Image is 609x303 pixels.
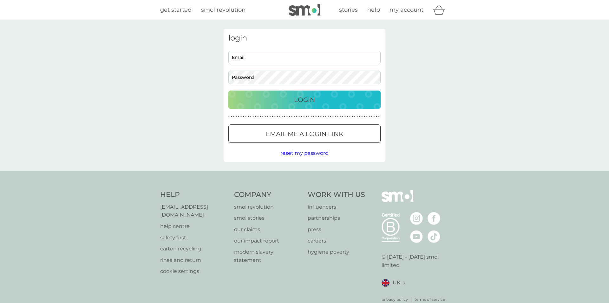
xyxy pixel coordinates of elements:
p: ● [282,115,283,118]
p: © [DATE] - [DATE] smol limited [382,253,449,269]
p: ● [248,115,249,118]
p: ● [374,115,375,118]
img: visit the smol Instagram page [410,212,423,225]
p: ● [270,115,271,118]
h3: login [228,34,381,43]
h4: Company [234,190,302,200]
p: ● [357,115,358,118]
p: ● [320,115,322,118]
span: help [367,6,380,13]
p: ● [340,115,341,118]
a: carton recycling [160,245,228,253]
a: our impact report [234,237,302,245]
p: ● [296,115,298,118]
p: ● [272,115,273,118]
a: influencers [308,203,365,211]
p: ● [313,115,314,118]
p: ● [267,115,268,118]
img: smol [382,190,413,211]
p: ● [233,115,234,118]
div: basket [433,3,449,16]
a: get started [160,5,192,15]
p: ● [354,115,356,118]
a: safety first [160,234,228,242]
span: stories [339,6,358,13]
button: reset my password [280,149,329,157]
p: ● [306,115,307,118]
a: smol stories [234,214,302,222]
p: ● [243,115,244,118]
button: Login [228,91,381,109]
p: ● [284,115,285,118]
p: ● [277,115,278,118]
p: ● [316,115,317,118]
p: Login [294,95,315,105]
span: reset my password [280,150,329,156]
a: my account [390,5,423,15]
p: ● [364,115,365,118]
a: help [367,5,380,15]
p: terms of service [415,296,445,302]
p: ● [228,115,230,118]
p: press [308,225,365,234]
a: rinse and return [160,256,228,264]
span: UK [393,279,400,287]
a: help centre [160,222,228,230]
p: ● [323,115,324,118]
p: ● [262,115,264,118]
p: ● [294,115,295,118]
p: ● [371,115,372,118]
p: ● [366,115,368,118]
p: ● [318,115,319,118]
a: privacy policy [382,296,408,302]
p: ● [337,115,338,118]
p: ● [250,115,252,118]
p: modern slavery statement [234,248,302,264]
a: stories [339,5,358,15]
p: ● [342,115,343,118]
p: ● [236,115,237,118]
p: ● [279,115,280,118]
img: visit the smol Youtube page [410,230,423,243]
a: hygiene poverty [308,248,365,256]
span: my account [390,6,423,13]
p: ● [301,115,302,118]
p: ● [325,115,326,118]
p: ● [369,115,370,118]
a: smol revolution [234,203,302,211]
p: ● [240,115,242,118]
p: ● [376,115,377,118]
p: ● [328,115,329,118]
a: [EMAIL_ADDRESS][DOMAIN_NAME] [160,203,228,219]
a: cookie settings [160,267,228,275]
a: partnerships [308,214,365,222]
p: ● [308,115,310,118]
a: our claims [234,225,302,234]
p: ● [298,115,300,118]
p: ● [352,115,353,118]
p: ● [347,115,348,118]
a: careers [308,237,365,245]
span: smol revolution [201,6,246,13]
p: ● [245,115,246,118]
img: select a new location [403,281,405,285]
p: ● [265,115,266,118]
img: smol [289,4,320,16]
img: UK flag [382,279,390,287]
p: ● [289,115,290,118]
p: ● [335,115,336,118]
p: ● [311,115,312,118]
p: ● [349,115,350,118]
p: ● [274,115,276,118]
img: visit the smol Facebook page [428,212,440,225]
